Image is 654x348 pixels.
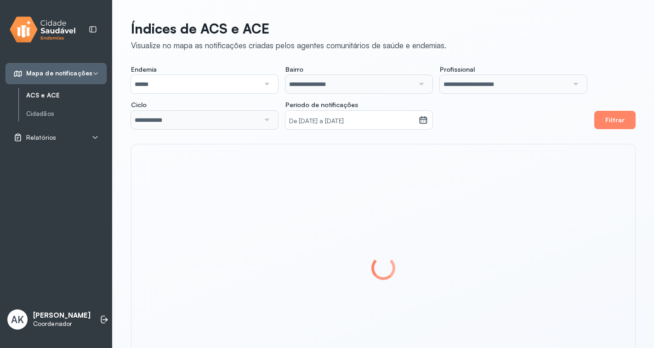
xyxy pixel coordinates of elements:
[11,314,24,325] span: AK
[131,20,446,37] p: Índices de ACS e ACE
[33,311,91,320] p: [PERSON_NAME]
[26,108,107,120] a: Cidadãos
[26,110,107,118] a: Cidadãos
[26,91,107,99] a: ACS e ACE
[131,101,147,109] span: Ciclo
[285,65,303,74] span: Bairro
[289,117,415,126] small: De [DATE] a [DATE]
[26,69,92,77] span: Mapa de notificações
[131,40,446,50] div: Visualize no mapa as notificações criadas pelos agentes comunitários de saúde e endemias.
[594,111,636,129] button: Filtrar
[33,320,91,328] p: Coordenador
[26,134,56,142] span: Relatórios
[26,90,107,101] a: ACS e ACE
[440,65,475,74] span: Profissional
[10,15,76,45] img: logo.svg
[285,101,358,109] span: Período de notificações
[131,65,157,74] span: Endemia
